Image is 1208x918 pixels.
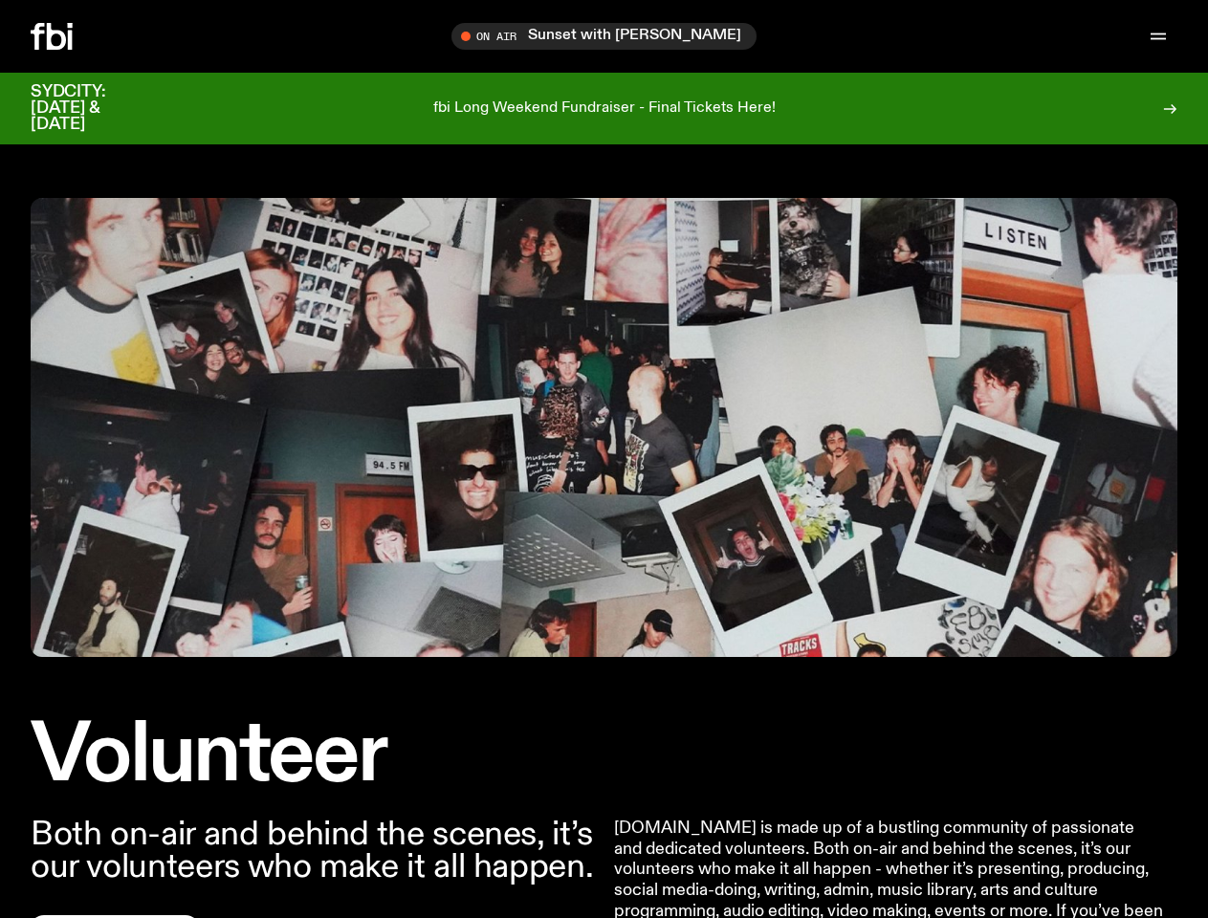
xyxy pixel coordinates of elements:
[31,198,1177,657] img: A collage of photographs and polaroids showing FBI volunteers.
[31,718,595,796] h1: Volunteer
[433,100,776,118] p: fbi Long Weekend Fundraiser - Final Tickets Here!
[31,84,153,133] h3: SYDCITY: [DATE] & [DATE]
[451,23,757,50] button: On AirSunset with [PERSON_NAME]
[31,819,595,884] p: Both on-air and behind the scenes, it’s our volunteers who make it all happen.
